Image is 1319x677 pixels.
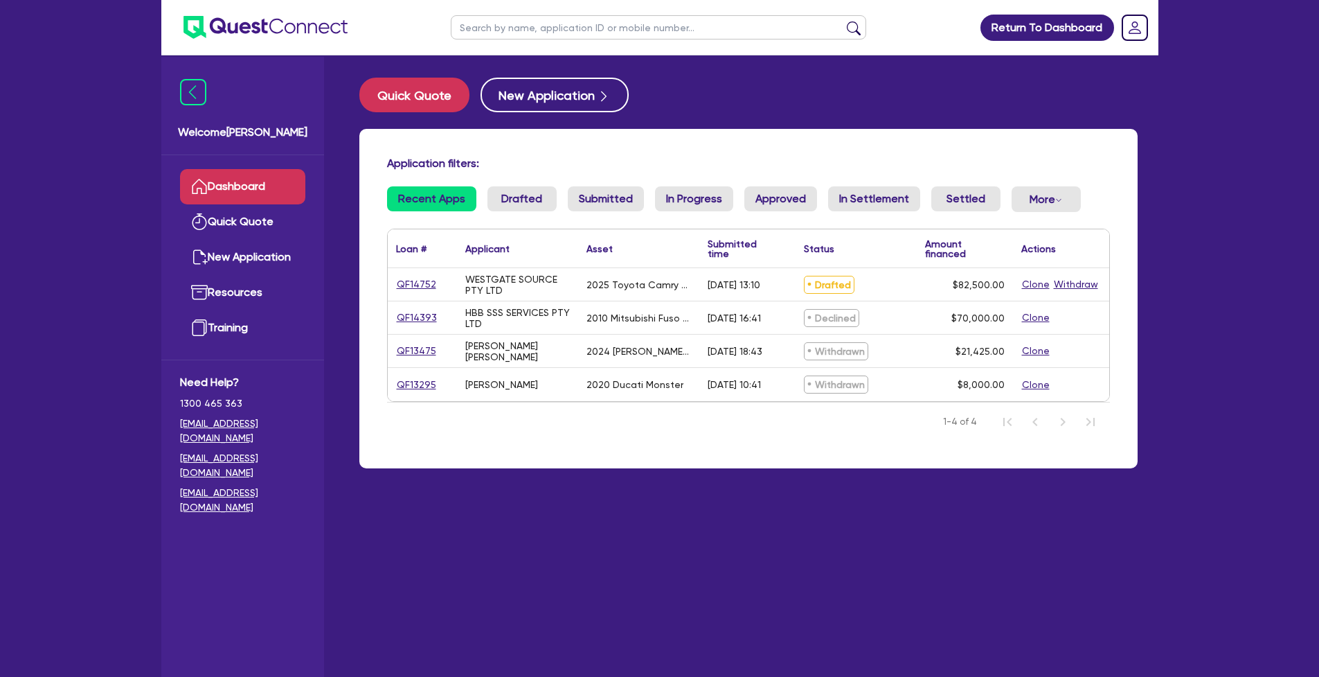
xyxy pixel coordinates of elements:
[191,284,208,301] img: resources
[387,186,476,211] a: Recent Apps
[180,240,305,275] a: New Application
[708,239,775,258] div: Submitted time
[1012,186,1081,212] button: Dropdown toggle
[1021,343,1050,359] button: Clone
[180,310,305,346] a: Training
[180,396,305,411] span: 1300 465 363
[396,276,437,292] a: QF14752
[994,408,1021,436] button: First Page
[586,346,691,357] div: 2024 [PERSON_NAME] +
[980,15,1114,41] a: Return To Dashboard
[925,239,1005,258] div: Amount financed
[191,319,208,336] img: training
[180,374,305,391] span: Need Help?
[943,415,977,429] span: 1-4 of 4
[180,416,305,446] a: [EMAIL_ADDRESS][DOMAIN_NAME]
[465,340,570,362] div: [PERSON_NAME] [PERSON_NAME]
[655,186,733,211] a: In Progress
[1021,244,1056,254] div: Actions
[804,276,854,294] span: Drafted
[1049,408,1077,436] button: Next Page
[451,15,866,39] input: Search by name, application ID or mobile number...
[568,186,644,211] a: Submitted
[1117,10,1153,46] a: Dropdown toggle
[465,244,510,254] div: Applicant
[1077,408,1104,436] button: Last Page
[586,379,683,390] div: 2020 Ducati Monster
[396,377,437,393] a: QF13295
[708,379,761,390] div: [DATE] 10:41
[191,249,208,265] img: new-application
[1021,310,1050,326] button: Clone
[804,376,868,394] span: Withdrawn
[951,313,1005,324] span: $70,000.00
[1021,377,1050,393] button: Clone
[804,342,868,360] span: Withdrawn
[387,157,1110,170] h4: Application filters:
[180,204,305,240] a: Quick Quote
[180,169,305,204] a: Dashboard
[828,186,920,211] a: In Settlement
[708,313,761,324] div: [DATE] 16:41
[191,213,208,230] img: quick-quote
[708,279,760,290] div: [DATE] 13:10
[180,275,305,310] a: Resources
[180,451,305,480] a: [EMAIL_ADDRESS][DOMAIN_NAME]
[180,79,206,105] img: icon-menu-close
[178,124,307,141] span: Welcome [PERSON_NAME]
[396,244,427,254] div: Loan #
[804,309,859,327] span: Declined
[183,16,348,39] img: quest-connect-logo-blue
[958,379,1005,390] span: $8,000.00
[359,78,469,112] button: Quick Quote
[465,307,570,329] div: HBB SSS SERVICES PTY LTD
[359,78,481,112] a: Quick Quote
[1053,276,1099,292] button: Withdraw
[465,379,538,390] div: [PERSON_NAME]
[586,244,613,254] div: Asset
[804,244,834,254] div: Status
[481,78,629,112] button: New Application
[931,186,1001,211] a: Settled
[955,346,1005,357] span: $21,425.00
[1021,408,1049,436] button: Previous Page
[487,186,557,211] a: Drafted
[586,279,691,290] div: 2025 Toyota Camry Hybrid
[953,279,1005,290] span: $82,500.00
[465,274,570,296] div: WESTGATE SOURCE PTY LTD
[1021,276,1050,292] button: Clone
[396,310,438,326] a: QF14393
[744,186,817,211] a: Approved
[180,486,305,515] a: [EMAIL_ADDRESS][DOMAIN_NAME]
[586,313,691,324] div: 2010 Mitsubishi Fuso [PERSON_NAME]
[396,343,437,359] a: QF13475
[708,346,762,357] div: [DATE] 18:43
